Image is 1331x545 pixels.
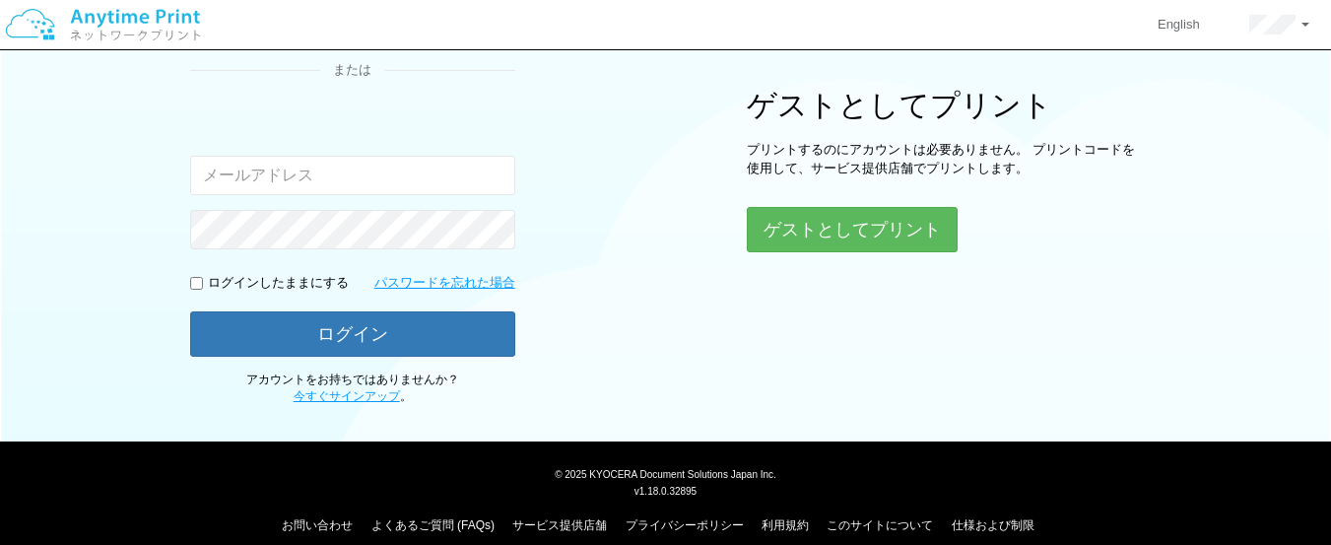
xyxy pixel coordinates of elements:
p: ログインしたままにする [208,274,349,293]
span: © 2025 KYOCERA Document Solutions Japan Inc. [555,467,776,480]
input: メールアドレス [190,156,515,195]
span: v1.18.0.32895 [634,485,697,497]
a: 仕様および制限 [952,518,1034,532]
a: サービス提供店舗 [512,518,607,532]
div: または [190,61,515,80]
p: プリントするのにアカウントは必要ありません。 プリントコードを使用して、サービス提供店舗でプリントします。 [747,141,1141,177]
button: ログイン [190,311,515,357]
a: 利用規約 [762,518,809,532]
span: 。 [294,389,412,403]
a: 今すぐサインアップ [294,389,400,403]
a: お問い合わせ [282,518,353,532]
p: アカウントをお持ちではありませんか？ [190,372,515,405]
button: ゲストとしてプリント [747,207,958,252]
a: よくあるご質問 (FAQs) [371,518,495,532]
h1: ゲストとしてプリント [747,89,1141,121]
a: このサイトについて [827,518,933,532]
a: プライバシーポリシー [626,518,744,532]
a: パスワードを忘れた場合 [374,274,515,293]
